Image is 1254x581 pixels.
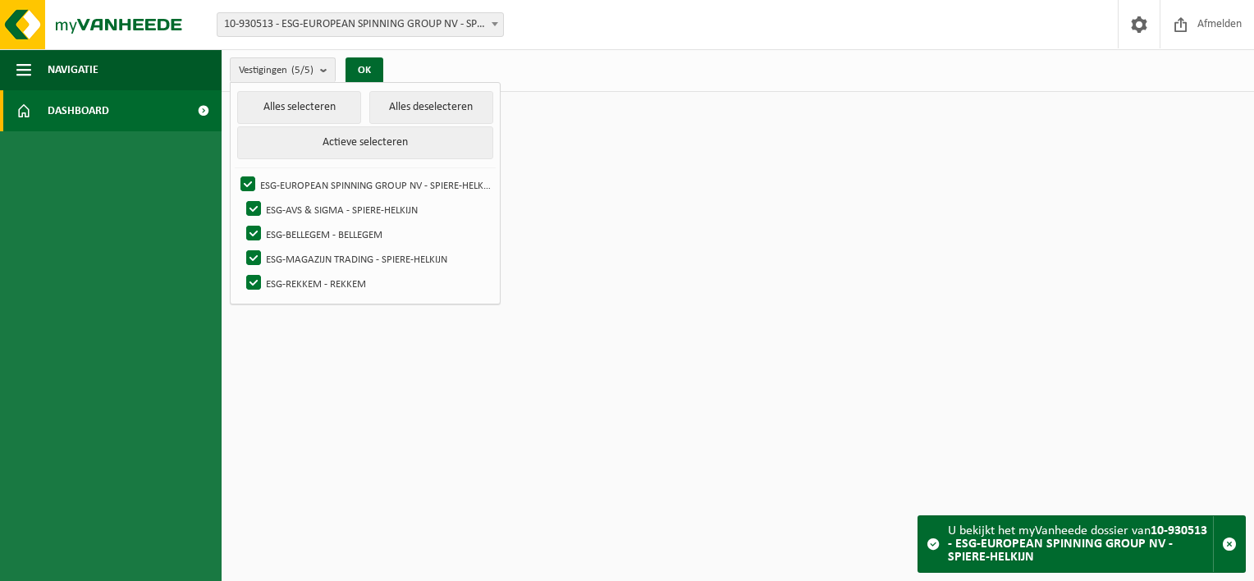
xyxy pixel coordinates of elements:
[243,246,493,271] label: ESG-MAGAZIJN TRADING - SPIERE-HELKIJN
[237,126,493,159] button: Actieve selecteren
[230,57,336,82] button: Vestigingen(5/5)
[948,516,1213,572] div: U bekijkt het myVanheede dossier van
[237,172,493,197] label: ESG-EUROPEAN SPINNING GROUP NV - SPIERE-HELKIJN
[217,12,504,37] span: 10-930513 - ESG-EUROPEAN SPINNING GROUP NV - SPIERE-HELKIJN
[243,271,493,295] label: ESG-REKKEM - REKKEM
[243,222,493,246] label: ESG-BELLEGEM - BELLEGEM
[239,58,313,83] span: Vestigingen
[948,524,1207,564] strong: 10-930513 - ESG-EUROPEAN SPINNING GROUP NV - SPIERE-HELKIJN
[243,197,493,222] label: ESG-AVS & SIGMA - SPIERE-HELKIJN
[237,91,361,124] button: Alles selecteren
[291,65,313,75] count: (5/5)
[217,13,503,36] span: 10-930513 - ESG-EUROPEAN SPINNING GROUP NV - SPIERE-HELKIJN
[346,57,383,84] button: OK
[48,90,109,131] span: Dashboard
[48,49,98,90] span: Navigatie
[369,91,493,124] button: Alles deselecteren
